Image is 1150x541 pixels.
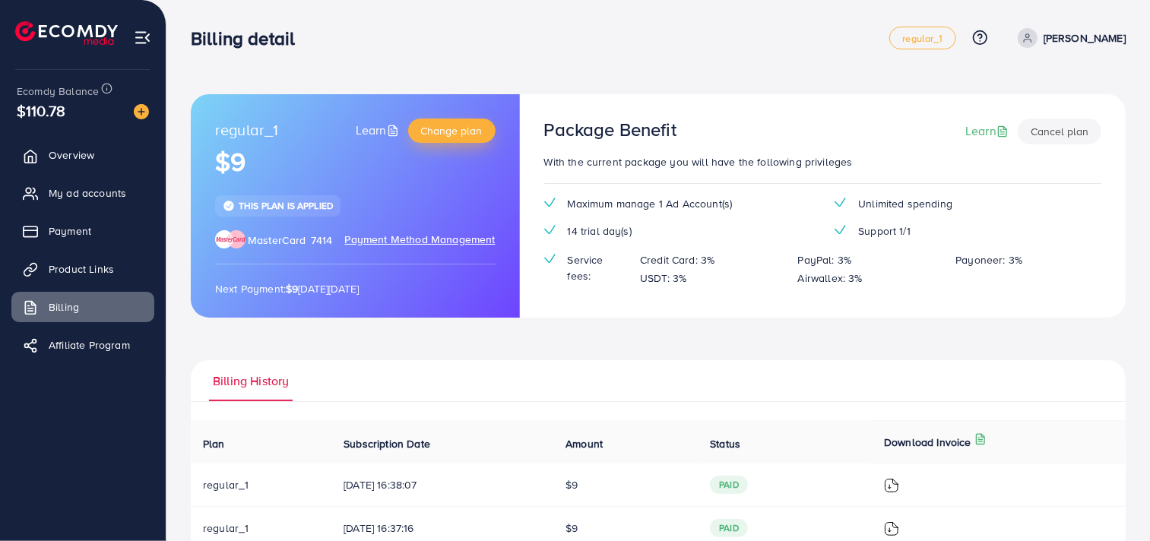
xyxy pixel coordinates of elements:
img: menu [134,29,151,46]
a: [PERSON_NAME] [1012,28,1126,48]
span: Overview [49,147,94,163]
span: Billing [49,299,79,315]
img: tick [835,225,846,235]
span: Service fees: [568,252,628,283]
span: Billing History [213,372,289,390]
span: Product Links [49,261,114,277]
img: tick [544,198,556,207]
p: Next Payment: [DATE][DATE] [215,280,496,298]
p: Airwallex: 3% [798,269,863,287]
span: [DATE] 16:38:07 [344,477,541,492]
span: Amount [565,436,603,451]
p: USDT: 3% [640,269,686,287]
a: Product Links [11,254,154,284]
h1: $9 [215,147,496,178]
span: Ecomdy Balance [17,84,99,99]
span: 14 trial day(s) [568,223,632,239]
a: My ad accounts [11,178,154,208]
a: Billing [11,292,154,322]
span: $110.78 [17,100,65,122]
span: Status [710,436,740,451]
a: Payment [11,216,154,246]
button: Cancel plan [1018,119,1101,144]
a: Learn [356,122,402,139]
a: regular_1 [889,27,955,49]
span: This plan is applied [239,199,333,212]
span: My ad accounts [49,185,126,201]
a: Overview [11,140,154,170]
img: tick [835,198,846,207]
img: brand [215,230,246,248]
span: Change plan [421,123,483,138]
p: Download Invoice [884,433,971,451]
p: With the current package you will have the following privileges [544,153,1101,171]
span: MasterCard [248,233,306,248]
span: $9 [565,477,578,492]
p: Payoneer: 3% [955,251,1022,269]
strong: $9 [286,281,298,296]
img: ic-download-invoice.1f3c1b55.svg [884,478,899,493]
span: Support 1/1 [858,223,911,239]
span: Plan [203,436,225,451]
span: regular_1 [203,520,249,536]
span: Unlimited spending [858,196,952,211]
h3: Package Benefit [544,119,676,141]
span: Payment [49,223,91,239]
span: [DATE] 16:37:16 [344,520,541,536]
p: [PERSON_NAME] [1044,29,1126,47]
span: paid [710,519,748,537]
img: tick [223,200,235,212]
p: PayPal: 3% [798,251,852,269]
span: regular_1 [203,477,249,492]
span: Payment Method Management [345,232,496,248]
iframe: Chat [1085,473,1139,530]
button: Change plan [408,119,496,143]
span: Affiliate Program [49,337,130,353]
span: paid [710,476,748,494]
span: regular_1 [215,119,278,143]
img: tick [544,225,556,235]
img: image [134,104,149,119]
span: Subscription Date [344,436,430,451]
img: tick [544,254,556,264]
p: Credit Card: 3% [640,251,714,269]
span: $9 [565,520,578,536]
span: Maximum manage 1 Ad Account(s) [568,196,733,211]
span: regular_1 [902,33,942,43]
img: logo [15,21,118,45]
a: Learn [965,122,1012,140]
img: ic-download-invoice.1f3c1b55.svg [884,521,899,536]
span: 7414 [311,233,333,248]
h3: Billing detail [191,27,307,49]
a: Affiliate Program [11,330,154,360]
